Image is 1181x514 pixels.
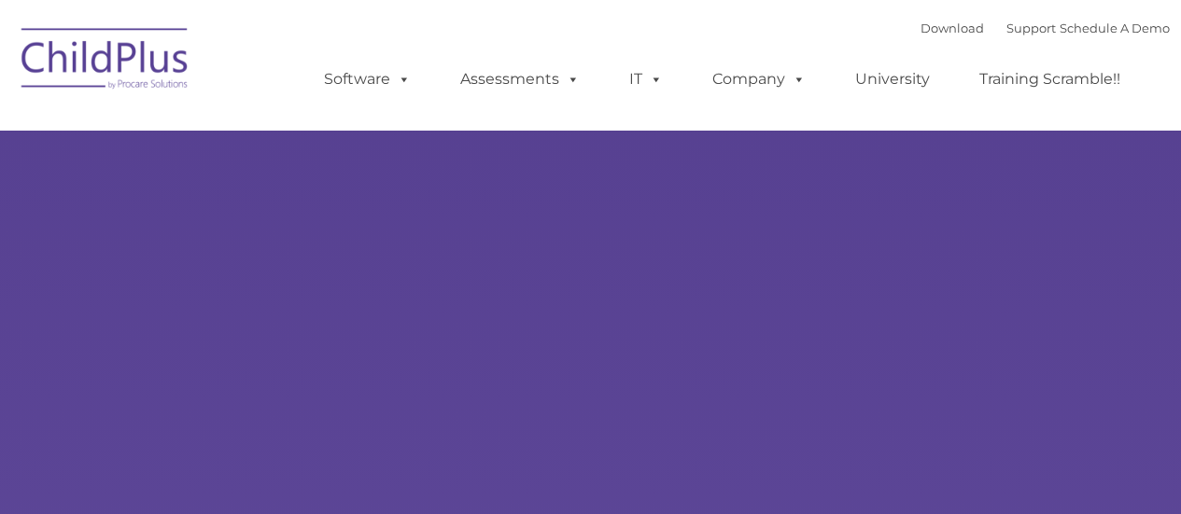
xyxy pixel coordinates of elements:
a: Assessments [442,61,598,98]
a: University [837,61,949,98]
a: Support [1006,21,1056,35]
a: Download [921,21,984,35]
a: IT [611,61,682,98]
a: Company [694,61,824,98]
img: ChildPlus by Procare Solutions [12,15,199,108]
a: Software [305,61,429,98]
a: Schedule A Demo [1060,21,1170,35]
font: | [921,21,1170,35]
a: Training Scramble!! [961,61,1139,98]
